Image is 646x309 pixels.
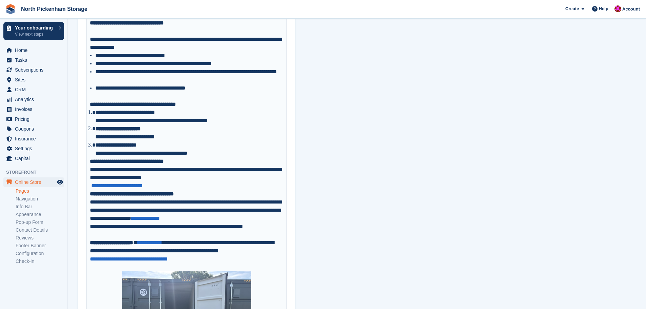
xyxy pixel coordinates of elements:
a: Reviews [16,235,64,241]
a: North Pickenham Storage [18,3,90,15]
span: Storefront [6,169,67,176]
a: menu [3,104,64,114]
span: CRM [15,85,56,94]
a: Info Bar [16,204,64,210]
img: Dylan Taylor [614,5,621,12]
a: Contact Details [16,227,64,233]
p: Your onboarding [15,25,55,30]
span: Settings [15,144,56,153]
span: Sites [15,75,56,84]
a: Preview store [56,178,64,186]
a: menu [3,85,64,94]
a: menu [3,134,64,143]
span: Pricing [15,114,56,124]
span: Help [599,5,608,12]
a: menu [3,124,64,134]
span: Insurance [15,134,56,143]
a: menu [3,154,64,163]
span: Home [15,45,56,55]
a: menu [3,95,64,104]
a: menu [3,65,64,75]
a: menu [3,45,64,55]
a: Your onboarding View next steps [3,22,64,40]
p: View next steps [15,31,55,37]
a: Configuration [16,250,64,257]
a: menu [3,114,64,124]
span: Account [622,6,640,13]
img: stora-icon-8386f47178a22dfd0bd8f6a31ec36ba5ce8667c1dd55bd0f319d3a0aa187defe.svg [5,4,16,14]
a: menu [3,75,64,84]
a: Pages [16,188,64,194]
a: Footer Banner [16,243,64,249]
span: Online Store [15,177,56,187]
a: Pop-up Form [16,219,64,226]
span: Create [565,5,579,12]
span: Tasks [15,55,56,65]
span: Invoices [15,104,56,114]
a: Navigation [16,196,64,202]
a: menu [3,144,64,153]
span: Subscriptions [15,65,56,75]
a: Appearance [16,211,64,218]
span: Analytics [15,95,56,104]
a: Check-in [16,258,64,265]
a: menu [3,177,64,187]
span: Coupons [15,124,56,134]
a: menu [3,55,64,65]
span: Capital [15,154,56,163]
